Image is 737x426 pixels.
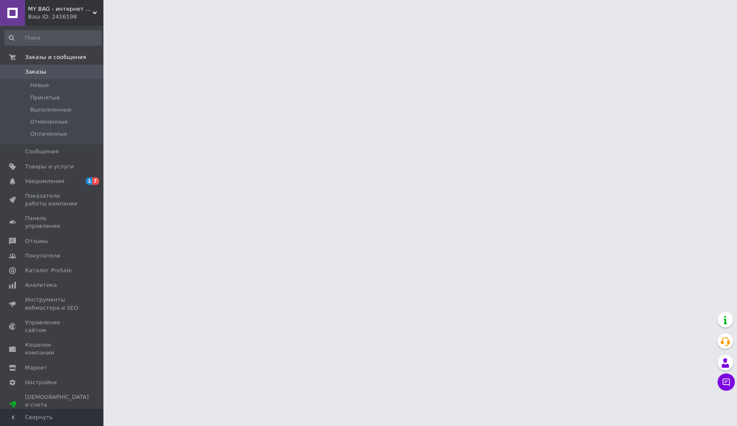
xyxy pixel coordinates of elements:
span: MY BAG - интернет магазин сумок, чемоданов и аксессуаров [28,5,93,13]
span: Инструменты вебмастера и SEO [25,296,80,311]
span: Заказы [25,68,46,76]
button: Чат с покупателем [718,373,735,391]
span: Аналитика [25,281,57,289]
span: Каталог ProSale [25,267,72,274]
span: 7 [92,177,99,185]
span: Кошелек компании [25,341,80,357]
span: Панель управления [25,215,80,230]
span: Новые [30,81,49,89]
input: Поиск [4,30,102,46]
span: Показатели работы компании [25,192,80,208]
span: Заказы и сообщения [25,53,86,61]
span: 1 [86,177,93,185]
span: Сообщения [25,148,59,155]
span: [DEMOGRAPHIC_DATA] и счета [25,393,89,417]
span: Оплаченные [30,130,67,138]
span: Принятые [30,94,60,102]
span: Выполненные [30,106,72,114]
div: Ваш ID: 2416198 [28,13,103,21]
span: Маркет [25,364,47,372]
span: Отмененные [30,118,68,126]
span: Товары и услуги [25,163,74,171]
span: Управление сайтом [25,319,80,334]
span: Покупатели [25,252,60,260]
span: Уведомления [25,177,64,185]
span: Отзывы [25,237,48,245]
span: Настройки [25,379,56,386]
